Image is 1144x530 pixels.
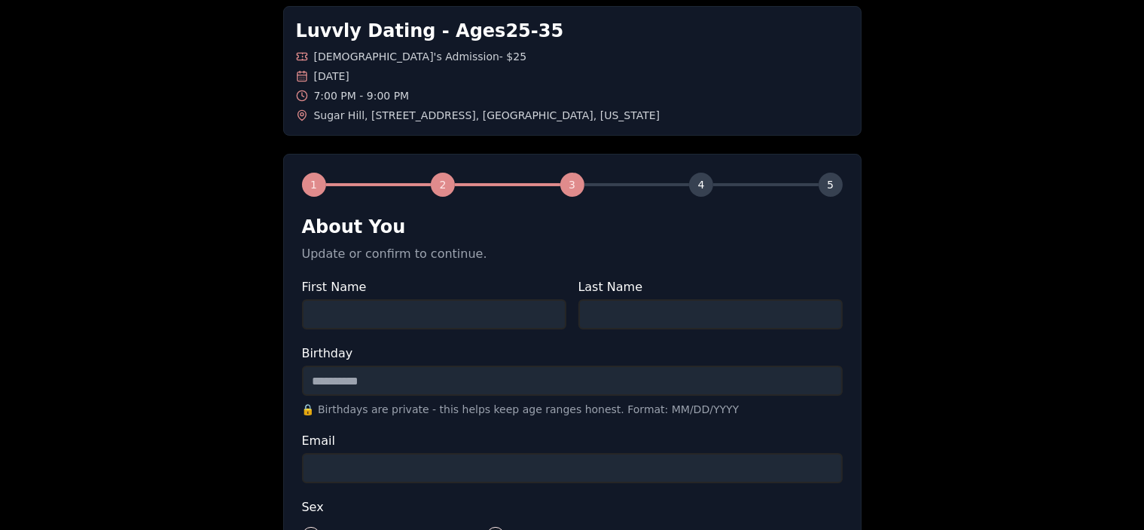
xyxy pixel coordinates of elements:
span: [DEMOGRAPHIC_DATA]'s Admission - $25 [314,49,527,64]
span: Sugar Hill , [STREET_ADDRESS] , [GEOGRAPHIC_DATA] , [US_STATE] [314,108,660,123]
label: First Name [302,281,566,293]
span: [DATE] [314,69,349,84]
h1: Luvvly Dating - Ages 25 - 35 [296,19,849,43]
label: Email [302,435,843,447]
p: 🔒 Birthdays are private - this helps keep age ranges honest. Format: MM/DD/YYYY [302,402,843,417]
div: 4 [689,173,713,197]
div: 1 [302,173,326,197]
label: Birthday [302,348,843,360]
p: Update or confirm to continue. [302,245,843,263]
div: 3 [560,173,584,197]
label: Last Name [578,281,843,293]
label: Sex [302,501,843,513]
h2: About You [302,215,843,239]
div: 2 [431,173,455,197]
div: 5 [819,173,843,197]
span: 7:00 PM - 9:00 PM [314,88,410,103]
